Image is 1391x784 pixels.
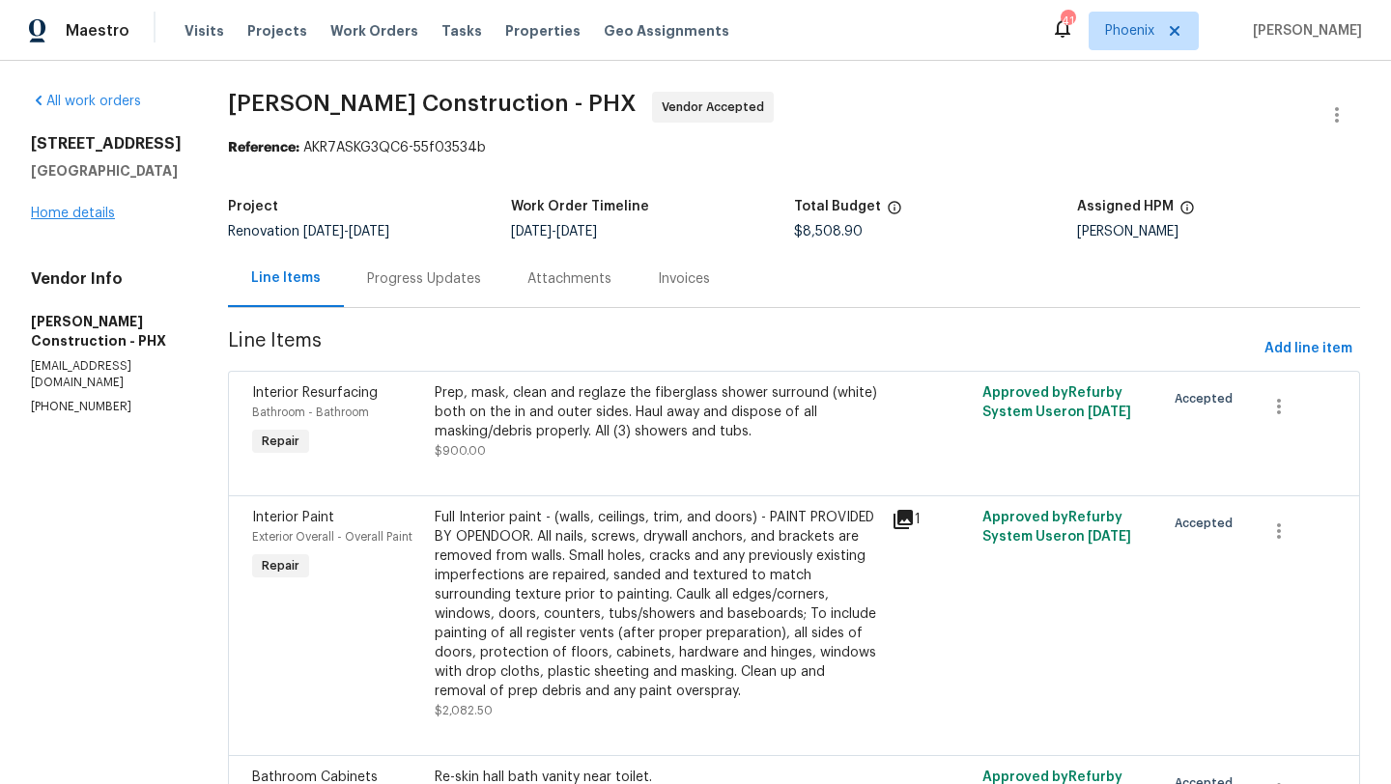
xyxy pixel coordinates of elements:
[511,200,649,213] h5: Work Order Timeline
[31,312,182,350] h5: [PERSON_NAME] Construction - PHX
[1245,21,1362,41] span: [PERSON_NAME]
[435,383,880,441] div: Prep, mask, clean and reglaze the fiberglass shower surround (white) both on the in and outer sid...
[31,399,182,415] p: [PHONE_NUMBER]
[349,225,389,238] span: [DATE]
[31,134,182,154] h2: [STREET_ADDRESS]
[228,141,299,154] b: Reference:
[228,200,278,213] h5: Project
[303,225,389,238] span: -
[185,21,224,41] span: Visits
[31,269,182,289] h4: Vendor Info
[228,331,1257,367] span: Line Items
[252,770,378,784] span: Bathroom Cabinets
[658,269,710,289] div: Invoices
[228,138,1360,157] div: AKR7ASKG3QC6-55f03534b
[252,386,378,400] span: Interior Resurfacing
[1257,331,1360,367] button: Add line item
[254,432,307,451] span: Repair
[511,225,597,238] span: -
[254,556,307,575] span: Repair
[1264,337,1352,361] span: Add line item
[892,508,971,531] div: 1
[31,207,115,220] a: Home details
[252,511,334,524] span: Interior Paint
[330,21,418,41] span: Work Orders
[31,358,182,391] p: [EMAIL_ADDRESS][DOMAIN_NAME]
[1105,21,1154,41] span: Phoenix
[1077,200,1174,213] h5: Assigned HPM
[1061,12,1074,31] div: 41
[1088,530,1131,544] span: [DATE]
[228,92,637,115] span: [PERSON_NAME] Construction - PHX
[794,200,881,213] h5: Total Budget
[1175,514,1240,533] span: Accepted
[556,225,597,238] span: [DATE]
[367,269,481,289] div: Progress Updates
[251,268,321,288] div: Line Items
[505,21,581,41] span: Properties
[435,508,880,701] div: Full Interior paint - (walls, ceilings, trim, and doors) - PAINT PROVIDED BY OPENDOOR. All nails,...
[31,95,141,108] a: All work orders
[794,225,863,238] span: $8,508.90
[982,511,1131,544] span: Approved by Refurby System User on
[527,269,611,289] div: Attachments
[66,21,129,41] span: Maestro
[435,445,486,457] span: $900.00
[1179,200,1195,225] span: The hpm assigned to this work order.
[228,225,389,238] span: Renovation
[441,24,482,38] span: Tasks
[1077,225,1360,238] div: [PERSON_NAME]
[252,531,412,543] span: Exterior Overall - Overall Paint
[511,225,552,238] span: [DATE]
[662,98,772,117] span: Vendor Accepted
[1088,406,1131,419] span: [DATE]
[1175,389,1240,408] span: Accepted
[435,705,493,716] span: $2,082.50
[604,21,729,41] span: Geo Assignments
[247,21,307,41] span: Projects
[982,386,1131,419] span: Approved by Refurby System User on
[303,225,344,238] span: [DATE]
[887,200,902,225] span: The total cost of line items that have been proposed by Opendoor. This sum includes line items th...
[252,406,369,418] span: Bathroom - Bathroom
[31,161,182,181] h5: [GEOGRAPHIC_DATA]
